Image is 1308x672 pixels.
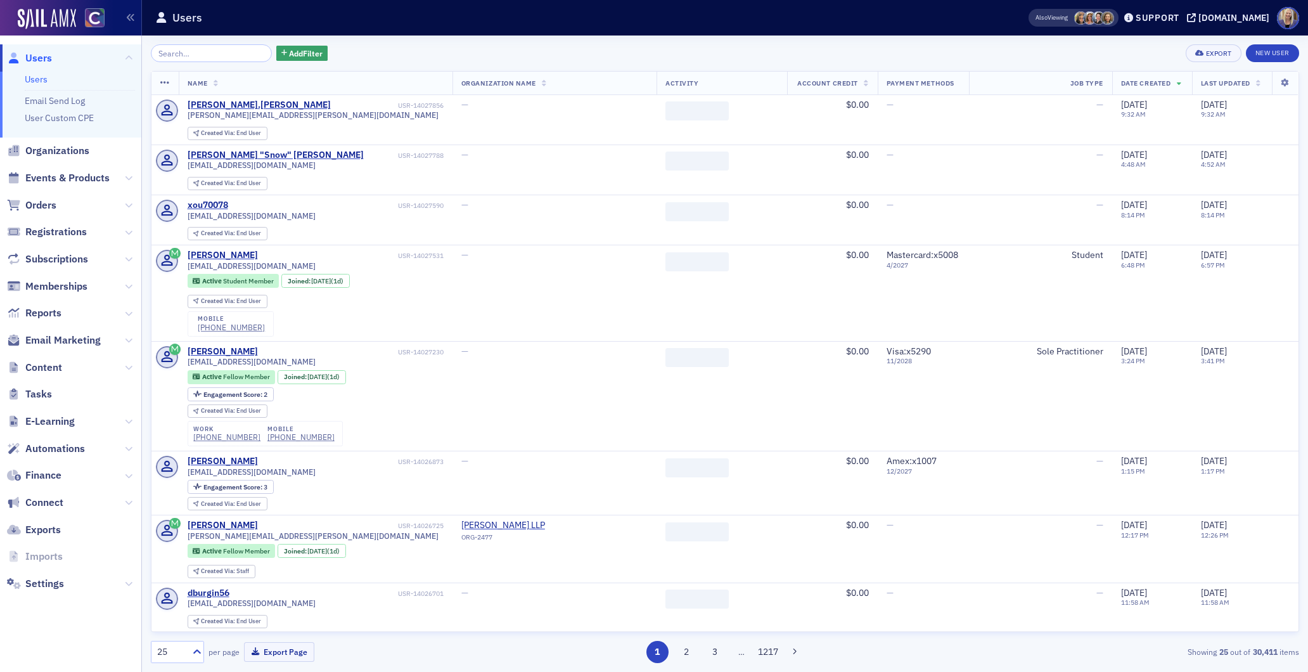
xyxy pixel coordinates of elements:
[201,297,236,305] span: Created Via :
[1121,467,1145,475] time: 1:15 PM
[665,252,729,271] span: ‌
[1121,531,1149,540] time: 12:17 PM
[188,615,267,628] div: Created Via: End User
[7,468,61,482] a: Finance
[461,346,468,357] span: —
[1217,646,1230,657] strong: 25
[188,79,208,87] span: Name
[172,10,202,25] h1: Users
[25,252,88,266] span: Subscriptions
[288,277,312,285] span: Joined :
[1121,199,1147,210] span: [DATE]
[193,432,260,442] a: [PHONE_NUMBER]
[18,9,76,29] img: SailAMX
[461,533,577,546] div: ORG-2477
[307,546,327,555] span: [DATE]
[223,372,270,381] span: Fellow Member
[1101,11,1114,25] span: Lindsay Moore
[1198,12,1269,23] div: [DOMAIN_NAME]
[7,252,88,266] a: Subscriptions
[278,370,346,384] div: Joined: 2025-09-15 00:00:00
[1206,50,1232,57] div: Export
[201,230,261,237] div: End User
[461,587,468,598] span: —
[1201,249,1227,261] span: [DATE]
[887,199,894,210] span: —
[887,99,894,110] span: —
[1035,13,1068,22] span: Viewing
[846,519,869,531] span: $0.00
[7,415,75,429] a: E-Learning
[276,46,328,61] button: AddFilter
[887,249,958,261] span: Mastercard : x5008
[201,618,261,625] div: End User
[188,480,274,494] div: Engagement Score: 3
[461,520,577,531] span: Crowe LLP
[267,425,335,433] div: mobile
[1201,199,1227,210] span: [DATE]
[278,544,346,558] div: Joined: 2025-09-15 00:00:00
[188,346,258,358] a: [PERSON_NAME]
[188,588,229,599] div: dburgin56
[675,641,697,663] button: 2
[244,642,314,662] button: Export Page
[1035,13,1048,22] div: Also
[665,458,729,477] span: ‌
[1096,587,1103,598] span: —
[1121,455,1147,467] span: [DATE]
[1201,467,1225,475] time: 1:17 PM
[188,456,258,467] a: [PERSON_NAME]
[846,149,869,160] span: $0.00
[665,152,729,171] span: ‌
[887,357,960,365] span: 11 / 2028
[284,373,308,381] span: Joined :
[25,306,61,320] span: Reports
[25,468,61,482] span: Finance
[1096,199,1103,210] span: —
[1201,160,1226,169] time: 4:52 AM
[188,565,255,578] div: Created Via: Staff
[201,406,236,415] span: Created Via :
[1121,587,1147,598] span: [DATE]
[1201,149,1227,160] span: [DATE]
[1074,11,1087,25] span: Lauren Standiford
[188,598,316,608] span: [EMAIL_ADDRESS][DOMAIN_NAME]
[203,484,267,491] div: 3
[1250,646,1279,657] strong: 30,411
[1092,11,1105,25] span: Pamela Galey-Coleman
[1201,519,1227,531] span: [DATE]
[188,211,316,221] span: [EMAIL_ADDRESS][DOMAIN_NAME]
[7,496,63,510] a: Connect
[281,274,350,288] div: Joined: 2025-09-15 00:00:00
[223,546,270,555] span: Fellow Member
[25,74,48,85] a: Users
[201,501,261,508] div: End User
[188,531,439,541] span: [PERSON_NAME][EMAIL_ADDRESS][PERSON_NAME][DOMAIN_NAME]
[25,51,52,65] span: Users
[461,79,536,87] span: Organization Name
[188,295,267,308] div: Created Via: End User
[193,373,269,381] a: Active Fellow Member
[1121,99,1147,110] span: [DATE]
[333,101,444,110] div: USR-14027856
[461,249,468,261] span: —
[25,225,87,239] span: Registrations
[925,646,1299,657] div: Showing out of items
[188,250,258,261] a: [PERSON_NAME]
[887,79,954,87] span: Payment Methods
[201,298,261,305] div: End User
[846,587,869,598] span: $0.00
[846,455,869,467] span: $0.00
[231,590,444,598] div: USR-14026701
[267,432,335,442] a: [PHONE_NUMBER]
[202,546,223,555] span: Active
[978,250,1103,261] div: Student
[188,160,316,170] span: [EMAIL_ADDRESS][DOMAIN_NAME]
[188,261,316,271] span: [EMAIL_ADDRESS][DOMAIN_NAME]
[25,95,85,107] a: Email Send Log
[25,523,61,537] span: Exports
[188,370,276,384] div: Active: Active: Fellow Member
[201,500,236,508] span: Created Via :
[846,99,869,110] span: $0.00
